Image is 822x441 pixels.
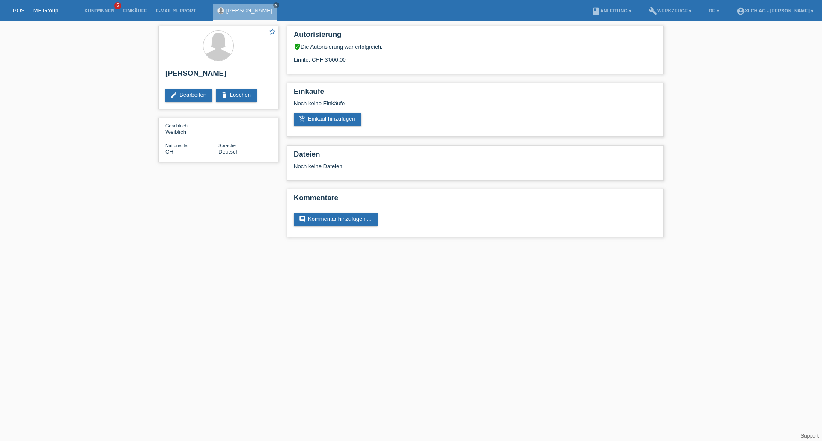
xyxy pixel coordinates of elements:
[299,216,306,222] i: comment
[268,28,276,37] a: star_border
[13,7,58,14] a: POS — MF Group
[294,100,657,113] div: Noch keine Einkäufe
[114,2,121,9] span: 5
[294,150,657,163] h2: Dateien
[274,3,278,7] i: close
[801,433,819,439] a: Support
[119,8,151,13] a: Einkäufe
[294,163,555,169] div: Noch keine Dateien
[294,213,378,226] a: commentKommentar hinzufügen ...
[273,2,279,8] a: close
[216,89,257,102] a: deleteLöschen
[80,8,119,13] a: Kund*innen
[704,8,723,13] a: DE ▾
[152,8,200,13] a: E-Mail Support
[587,8,636,13] a: bookAnleitung ▾
[736,7,745,15] i: account_circle
[294,43,657,50] div: Die Autorisierung war erfolgreich.
[732,8,818,13] a: account_circleXLCH AG - [PERSON_NAME] ▾
[294,87,657,100] h2: Einkäufe
[218,143,236,148] span: Sprache
[226,7,272,14] a: [PERSON_NAME]
[294,50,657,63] div: Limite: CHF 3'000.00
[294,43,301,50] i: verified_user
[165,122,218,135] div: Weiblich
[592,7,600,15] i: book
[165,123,189,128] span: Geschlecht
[218,148,239,155] span: Deutsch
[644,8,696,13] a: buildWerkzeuge ▾
[165,143,189,148] span: Nationalität
[294,30,657,43] h2: Autorisierung
[299,115,306,122] i: add_shopping_cart
[170,92,177,98] i: edit
[165,69,271,82] h2: [PERSON_NAME]
[649,7,657,15] i: build
[268,28,276,36] i: star_border
[221,92,228,98] i: delete
[294,113,361,126] a: add_shopping_cartEinkauf hinzufügen
[165,89,212,102] a: editBearbeiten
[294,194,657,207] h2: Kommentare
[165,148,173,155] span: Schweiz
